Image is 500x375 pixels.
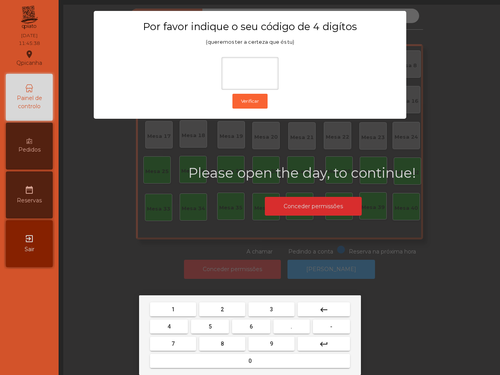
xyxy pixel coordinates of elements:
button: 4 [150,320,188,334]
span: 4 [168,323,171,330]
span: . [291,323,292,330]
button: 9 [248,337,295,351]
button: Verificar [232,94,268,109]
button: . [273,320,310,334]
button: 8 [199,337,245,351]
span: 1 [171,306,175,312]
button: 3 [248,302,295,316]
mat-icon: keyboard_return [319,339,329,349]
span: (queremos ter a certeza que és tu) [206,39,294,45]
button: 7 [150,337,196,351]
button: 0 [150,354,350,368]
button: 5 [191,320,229,334]
span: 3 [270,306,273,312]
mat-icon: keyboard_backspace [319,305,329,314]
span: 6 [250,323,253,330]
span: 9 [270,341,273,347]
span: 5 [209,323,212,330]
button: 6 [232,320,270,334]
span: 0 [248,358,252,364]
span: 8 [221,341,224,347]
button: 1 [150,302,196,316]
button: 2 [199,302,245,316]
span: - [330,323,332,330]
span: 7 [171,341,175,347]
button: - [313,320,350,334]
span: 2 [221,306,224,312]
h3: Por favor indique o seu código de 4 digítos [109,20,391,33]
